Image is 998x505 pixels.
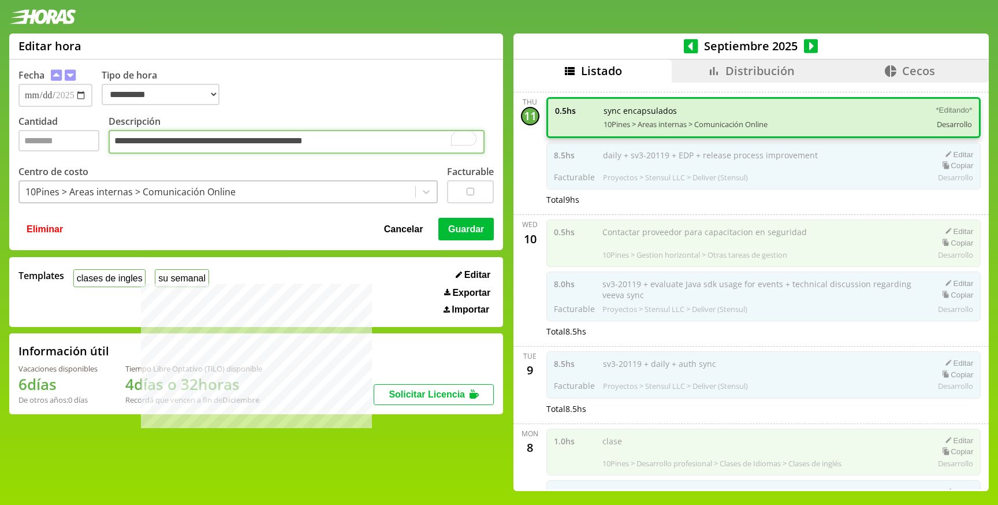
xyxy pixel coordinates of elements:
div: Recordá que vencen a fin de [125,395,262,405]
button: clases de ingles [73,269,146,287]
div: Tiempo Libre Optativo (TiLO) disponible [125,363,262,374]
button: su semanal [155,269,208,287]
div: 10 [521,229,539,248]
label: Cantidad [18,115,109,157]
button: Guardar [438,218,494,240]
b: Diciembre [222,395,259,405]
div: Total 9 hs [546,194,981,205]
button: Cancelar [381,218,427,240]
h1: 6 días [18,374,98,395]
h1: Editar hora [18,38,81,54]
span: Editar [464,270,490,280]
label: Facturable [447,165,494,178]
div: scrollable content [513,83,989,489]
div: 10Pines > Areas internas > Comunicación Online [25,185,236,198]
h2: Información útil [18,343,109,359]
div: Total 8.5 hs [546,403,981,414]
div: Thu [523,97,537,107]
img: logotipo [9,9,76,24]
div: 8 [521,439,539,457]
div: Tue [523,351,537,361]
span: Solicitar Licencia [389,389,465,399]
button: Solicitar Licencia [374,384,494,405]
label: Fecha [18,69,44,81]
div: Total 8.5 hs [546,326,981,337]
select: Tipo de hora [102,84,219,105]
span: Septiembre 2025 [698,38,804,54]
button: Eliminar [23,218,66,240]
div: Vacaciones disponibles [18,363,98,374]
div: De otros años: 0 días [18,395,98,405]
div: 11 [521,107,539,125]
div: 9 [521,361,539,380]
h1: 4 días o 32 horas [125,374,262,395]
label: Descripción [109,115,494,157]
label: Tipo de hora [102,69,229,107]
button: Exportar [441,287,494,299]
span: Listado [581,63,622,79]
span: Templates [18,269,64,282]
span: Importar [452,305,489,315]
input: Cantidad [18,130,99,151]
textarea: To enrich screen reader interactions, please activate Accessibility in Grammarly extension settings [109,130,485,154]
span: Exportar [452,288,490,298]
span: Cecos [902,63,935,79]
label: Centro de costo [18,165,88,178]
span: Distribución [725,63,795,79]
button: Editar [452,269,494,281]
div: Wed [522,220,538,229]
div: Mon [522,429,538,439]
